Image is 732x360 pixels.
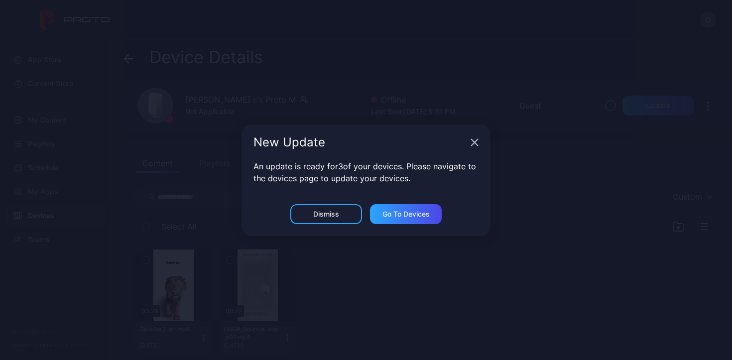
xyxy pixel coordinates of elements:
p: An update is ready for 3 of your devices. Please navigate to the devices page to update your devi... [253,160,479,184]
div: Go to devices [382,210,430,218]
button: Dismiss [290,204,362,224]
div: New Update [253,136,467,148]
div: Dismiss [313,210,339,218]
button: Go to devices [370,204,442,224]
